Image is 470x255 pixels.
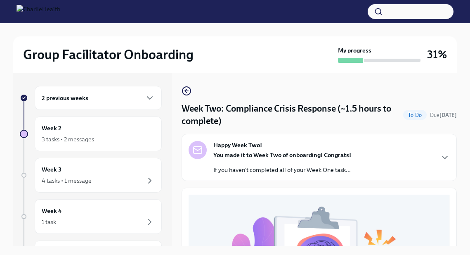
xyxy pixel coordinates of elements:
h6: Week 2 [42,124,61,133]
h6: 2 previous weeks [42,93,88,102]
div: 2 previous weeks [35,86,162,110]
span: To Do [403,112,427,118]
a: Week 23 tasks • 2 messages [20,117,162,151]
strong: Happy Week Two! [213,141,262,149]
div: 3 tasks • 2 messages [42,135,94,143]
h6: Week 3 [42,165,61,174]
h3: 31% [427,47,447,62]
span: August 18th, 2025 10:00 [430,111,457,119]
strong: My progress [338,46,371,55]
img: CharlieHealth [17,5,60,18]
strong: You made it to Week Two of onboarding! Congrats! [213,151,351,159]
span: Due [430,112,457,118]
div: 4 tasks • 1 message [42,176,92,185]
h4: Week Two: Compliance Crisis Response (~1.5 hours to complete) [182,102,400,127]
strong: [DATE] [439,112,457,118]
h2: Group Facilitator Onboarding [23,46,194,63]
h6: Week 4 [42,206,62,215]
a: Week 41 task [20,199,162,234]
div: 1 task [42,218,56,226]
a: Week 34 tasks • 1 message [20,158,162,193]
p: If you haven't completed all of your Week One task... [213,166,351,174]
